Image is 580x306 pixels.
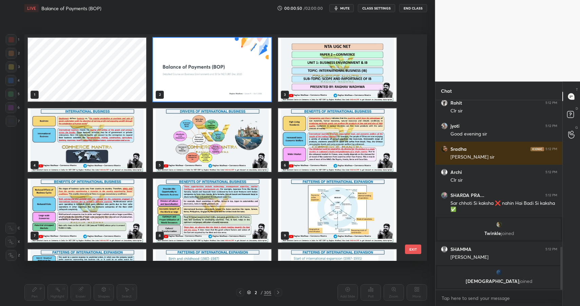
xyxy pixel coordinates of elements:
[6,116,20,127] div: 7
[28,179,146,242] img: 17593188810AKVLR.pdf
[441,231,557,236] p: Twinkle
[441,192,448,199] img: 41311b1effc0457c9760c290fa0191f8.jpg
[153,179,271,242] img: 17593188810AKVLR.pdf
[6,48,20,59] div: 2
[5,102,20,113] div: 6
[28,108,146,172] img: 17593188810AKVLR.pdf
[545,170,557,174] div: 5:12 PM
[441,100,448,106] img: 3644029418ea4c75b76899fa31defacf.jpg
[5,236,20,247] div: X
[6,34,19,45] div: 1
[153,38,271,102] img: 889d822e-9ebb-11f0-9c4d-f2e6035702c5.jpg
[252,290,259,294] div: 2
[441,278,557,284] p: [DEMOGRAPHIC_DATA]
[441,146,448,152] img: cd5a9f1d1321444b9a7393d5ef26527c.jpg
[260,290,263,294] div: /
[545,124,557,128] div: 5:12 PM
[450,192,484,198] h6: SHARDA PRA...
[530,147,544,151] img: iconic-dark.1390631f.png
[278,179,397,242] img: 17593188810AKVLR.pdf
[405,245,421,254] button: EXIT
[399,4,427,12] button: End Class
[496,221,502,228] img: 7a5e06a9942948a4a0e7b4d04a17e5a7.jpg
[545,147,557,151] div: 5:12 PM
[450,254,557,261] div: [PERSON_NAME]
[24,4,39,12] div: LIVE
[6,61,20,72] div: 3
[441,246,448,253] img: default.png
[575,125,578,130] p: G
[545,247,557,251] div: 5:12 PM
[576,87,578,92] p: T
[264,289,271,295] div: 305
[450,146,467,152] h6: Sradha
[41,5,101,12] h4: Balance of Payments (BOP)
[5,223,20,234] div: C
[496,269,502,276] img: 3
[450,108,557,114] div: Clr sir
[278,38,397,102] img: 17593188810AKVLR.pdf
[576,106,578,111] p: D
[450,123,460,129] h6: jyoti
[441,169,448,176] img: default.png
[450,177,557,184] div: Clr sir
[24,34,415,261] div: grid
[436,100,563,290] div: grid
[501,230,514,236] span: joined
[450,154,557,161] div: [PERSON_NAME] sir
[450,169,462,175] h6: Archi
[153,108,271,172] img: 17593188810AKVLR.pdf
[450,246,471,252] h6: SHAMMA
[6,250,20,261] div: Z
[358,4,395,12] button: CLASS SETTINGS
[329,4,354,12] button: mute
[436,82,457,100] p: Chat
[5,75,20,86] div: 4
[5,89,20,100] div: 5
[519,278,533,284] span: joined
[340,6,350,11] span: mute
[441,123,448,129] img: b1e689f658bf4350985d5b2e8bb9b977.jpg
[545,101,557,105] div: 5:12 PM
[278,108,397,172] img: 17593188810AKVLR.pdf
[450,200,557,213] div: Sar chhoti Si kaksha ❌ nahin Hai Badi Si kaksha ✅
[545,193,557,197] div: 5:12 PM
[450,100,462,106] h6: Rohit
[450,131,557,138] div: Good evening sir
